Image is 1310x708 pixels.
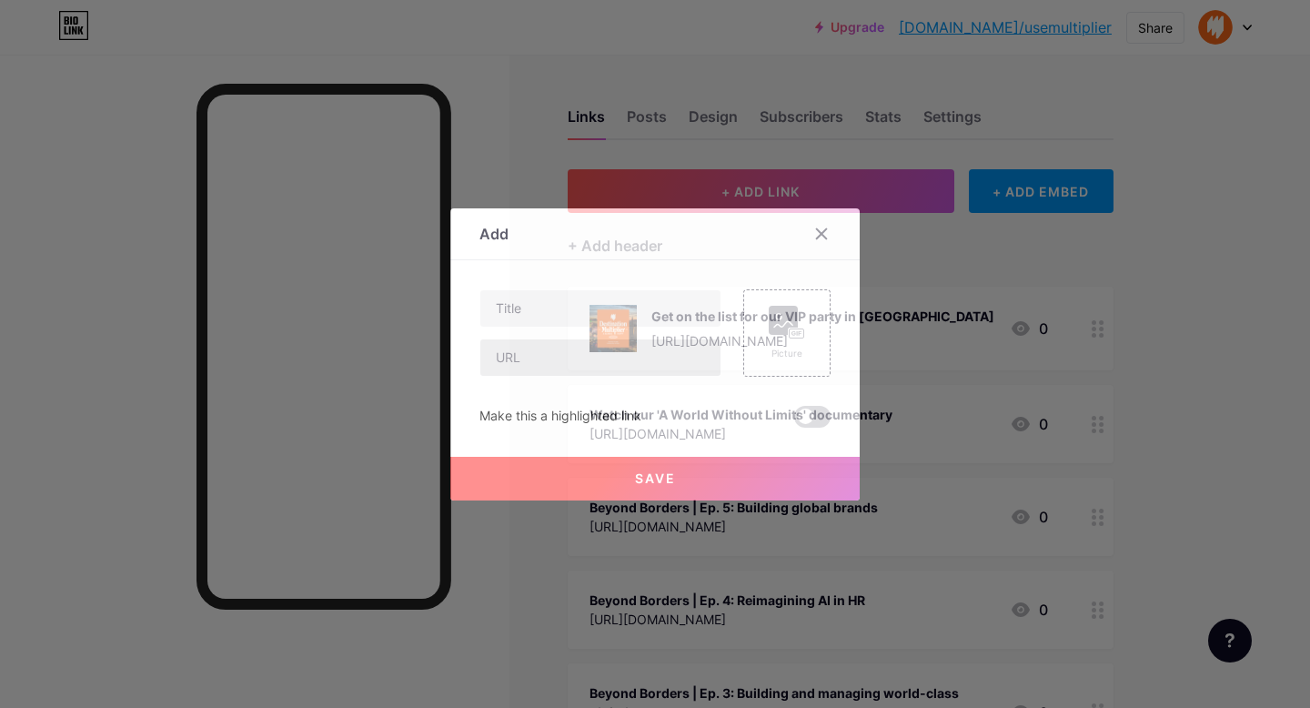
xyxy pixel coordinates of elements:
[480,339,720,376] input: URL
[769,347,805,360] div: Picture
[479,223,509,245] div: Add
[635,470,676,486] span: Save
[480,290,720,327] input: Title
[450,457,860,501] button: Save
[479,406,641,428] div: Make this a highlighted link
